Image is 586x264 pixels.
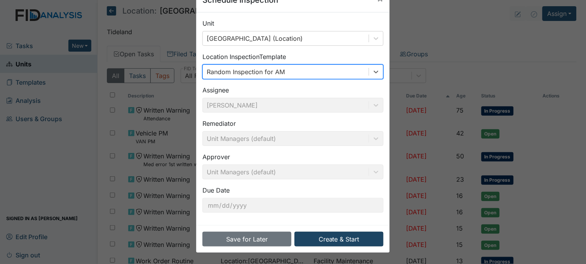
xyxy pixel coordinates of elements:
[207,34,303,43] div: [GEOGRAPHIC_DATA] (Location)
[202,119,236,128] label: Remediator
[202,85,229,95] label: Assignee
[202,232,291,247] button: Save for Later
[202,19,214,28] label: Unit
[202,52,286,61] label: Location Inspection Template
[207,67,285,76] div: Random Inspection for AM
[202,186,230,195] label: Due Date
[295,232,384,247] button: Create & Start
[202,152,230,162] label: Approver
